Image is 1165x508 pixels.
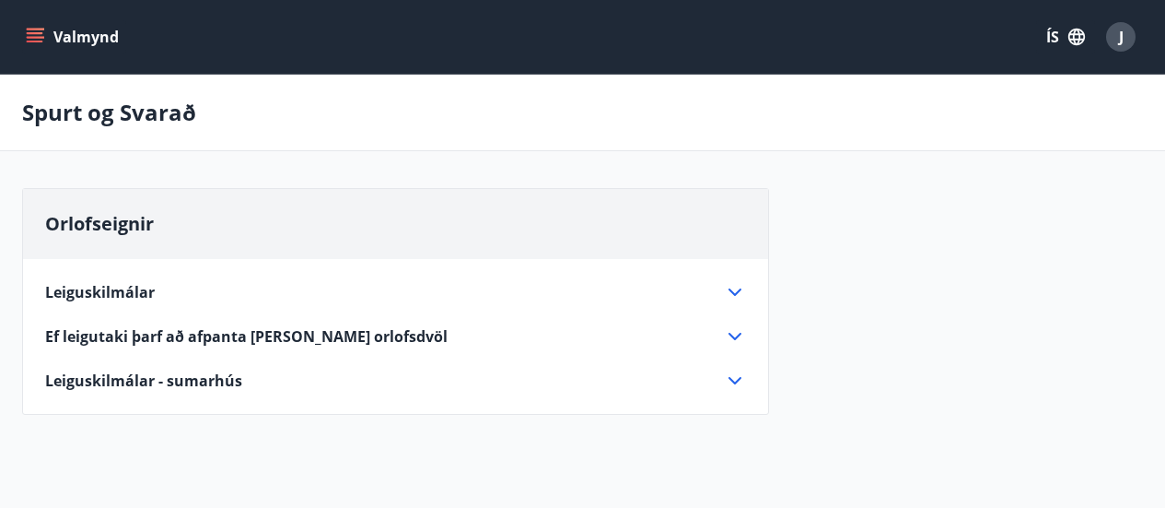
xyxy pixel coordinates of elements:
[1036,20,1095,53] button: ÍS
[22,20,126,53] button: menu
[45,211,154,236] span: Orlofseignir
[45,371,242,391] span: Leiguskilmálar - sumarhús
[45,326,448,347] span: Ef leigutaki þarf að afpanta [PERSON_NAME] orlofsdvöl
[45,325,746,348] div: Ef leigutaki þarf að afpanta [PERSON_NAME] orlofsdvöl
[45,370,746,392] div: Leiguskilmálar - sumarhús
[45,282,155,302] span: Leiguskilmálar
[1099,15,1143,59] button: J
[22,97,196,128] p: Spurt og Svarað
[1119,27,1124,47] span: J
[45,281,746,303] div: Leiguskilmálar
